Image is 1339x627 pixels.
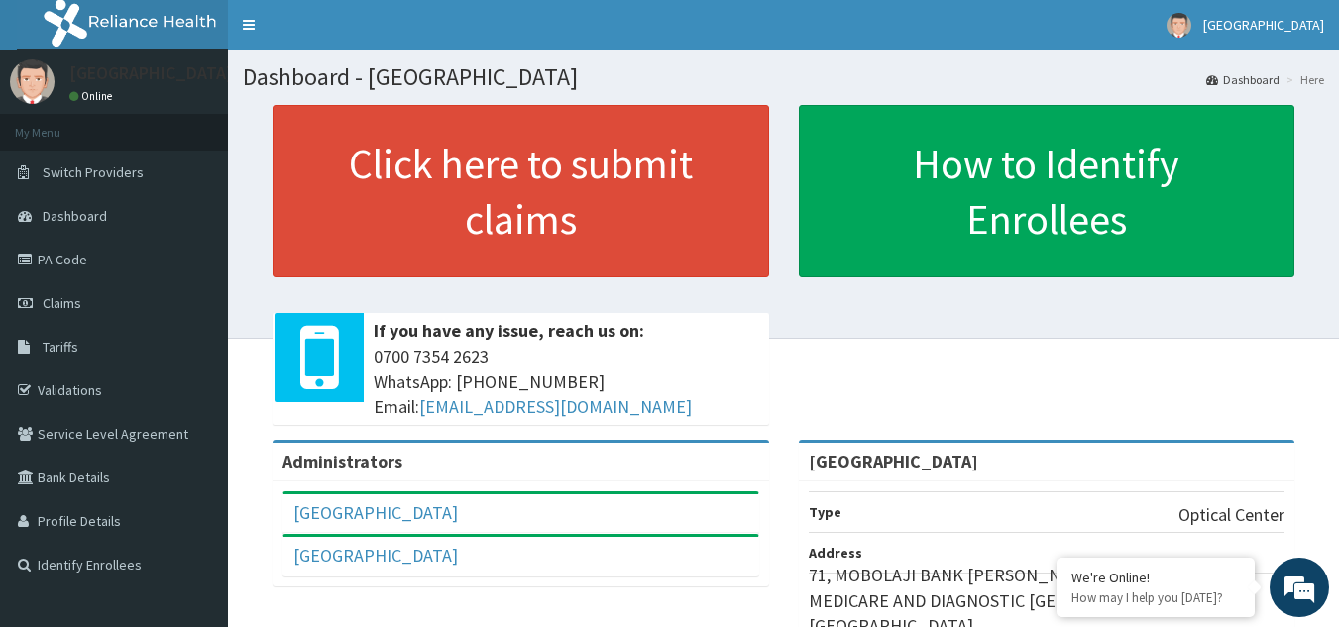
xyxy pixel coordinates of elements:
h1: Dashboard - [GEOGRAPHIC_DATA] [243,64,1324,90]
p: Optical Center [1178,502,1284,528]
img: User Image [10,59,55,104]
img: User Image [1167,13,1191,38]
strong: [GEOGRAPHIC_DATA] [809,450,978,472]
b: If you have any issue, reach us on: [374,319,644,342]
li: Here [1282,71,1324,88]
div: We're Online! [1071,569,1240,586]
p: How may I help you today? [1071,589,1240,606]
span: Switch Providers [43,163,144,181]
b: Administrators [282,450,402,472]
span: [GEOGRAPHIC_DATA] [1203,16,1324,34]
a: Click here to submit claims [273,105,769,277]
a: Online [69,89,117,103]
a: [GEOGRAPHIC_DATA] [293,544,458,567]
b: Address [809,544,862,562]
span: Tariffs [43,338,78,356]
a: [GEOGRAPHIC_DATA] [293,501,458,524]
span: Dashboard [43,207,107,225]
a: How to Identify Enrollees [799,105,1295,277]
b: Type [809,503,841,521]
span: 0700 7354 2623 WhatsApp: [PHONE_NUMBER] Email: [374,344,759,420]
p: [GEOGRAPHIC_DATA] [69,64,233,82]
span: Claims [43,294,81,312]
a: [EMAIL_ADDRESS][DOMAIN_NAME] [419,395,692,418]
a: Dashboard [1206,71,1280,88]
